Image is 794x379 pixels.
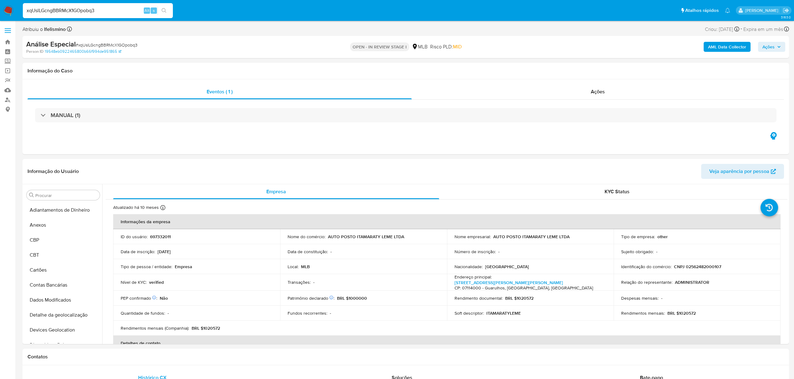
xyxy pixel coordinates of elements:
b: Análise Especial [26,39,76,49]
span: s [153,7,155,13]
span: KYC Status [605,188,630,195]
p: Relação do representante : [621,279,672,285]
p: laisa.felismino@mercadolivre.com [745,7,781,13]
p: Data de constituição : [288,249,328,254]
p: BRL $1020572 [192,325,220,331]
p: AUTO POSTO ITAMARATY LEME LTDA [328,234,404,239]
p: [GEOGRAPHIC_DATA] [485,264,529,269]
div: Criou: [DATE] [705,25,739,33]
button: Adiantamentos de Dinheiro [24,203,102,218]
p: Empresa [175,264,192,269]
span: Atribuiu o [23,26,66,33]
h3: MANUAL (1) [51,112,80,119]
input: Procurar [35,193,97,198]
p: Não [160,295,168,301]
p: other [657,234,668,239]
h1: Contatos [28,354,784,360]
p: Nacionalidade : [455,264,483,269]
p: Rendimentos mensais : [621,310,665,316]
p: BRL $1000000 [337,295,367,301]
a: Notificações [725,8,730,13]
button: Cartões [24,263,102,278]
button: Procurar [29,193,34,198]
span: Ações [591,88,605,95]
b: lfelismino [43,26,66,33]
button: AML Data Collector [704,42,751,52]
p: Quantidade de fundos : [121,310,165,316]
button: Ações [758,42,785,52]
p: Rendimento documental : [455,295,503,301]
h1: Informação do Usuário [28,168,79,175]
span: Risco PLD: [430,43,462,50]
p: Número de inscrição : [455,249,496,254]
p: Despesas mensais : [621,295,659,301]
p: Tipo de empresa : [621,234,655,239]
button: Dados Modificados [24,293,102,308]
p: OPEN - IN REVIEW STAGE I [350,42,409,51]
h4: CP: 07114000 - Guarulhos, [GEOGRAPHIC_DATA], [GEOGRAPHIC_DATA] [455,285,593,291]
p: CNPJ 02562482000107 [674,264,721,269]
th: Detalhes de contato [113,336,781,351]
b: AML Data Collector [708,42,746,52]
span: Expira em um mês [743,26,783,33]
p: Identificação do comércio : [621,264,671,269]
a: [STREET_ADDRESS][PERSON_NAME][PERSON_NAME] [455,279,563,286]
div: MLB [412,43,428,50]
p: Transações : [288,279,311,285]
button: search-icon [158,6,170,15]
p: 697332011 [150,234,171,239]
p: - [330,249,332,254]
p: - [330,310,331,316]
button: Contas Bancárias [24,278,102,293]
p: [DATE] [158,249,171,254]
a: 19548eb0922465800b66f994de951865 [45,49,121,54]
p: PEP confirmado : [121,295,157,301]
p: Local : [288,264,299,269]
p: AUTO POSTO ITAMARATY LEME LTDA [493,234,570,239]
div: MANUAL (1) [35,108,776,122]
input: Pesquise usuários ou casos... [23,7,173,15]
b: Person ID [26,49,43,54]
button: Veja aparência por pessoa [701,164,784,179]
p: - [498,249,500,254]
span: MID [453,43,462,50]
h1: Informação do Caso [28,68,784,74]
p: - [661,295,662,301]
p: BRL $1020572 [505,295,534,301]
span: - [741,25,742,33]
p: Nome do comércio : [288,234,325,239]
p: - [168,310,169,316]
span: Ações [762,42,775,52]
button: Dispositivos Point [24,337,102,352]
p: Patrimônio declarado : [288,295,334,301]
span: Veja aparência por pessoa [709,164,769,179]
p: Fundos recorrentes : [288,310,327,316]
p: verified [149,279,164,285]
p: ADMINISTRATOR [675,279,709,285]
span: # xqUslLGcngBBRMcX1GOpobq3 [76,42,138,48]
p: MLB [301,264,310,269]
p: ITAMARATYLEME [486,310,521,316]
p: Endereço principal : [455,274,492,280]
p: ID do usuário : [121,234,148,239]
span: Atalhos rápidos [685,7,719,14]
p: Nível de KYC : [121,279,147,285]
p: BRL $1020572 [667,310,696,316]
p: Soft descriptor : [455,310,484,316]
p: - [313,279,314,285]
a: Sair [783,7,789,14]
span: Empresa [266,188,286,195]
p: Atualizado há 10 meses [113,204,159,210]
p: Nome empresarial : [455,234,491,239]
p: Tipo de pessoa / entidade : [121,264,172,269]
p: Sujeito obrigado : [621,249,654,254]
button: Anexos [24,218,102,233]
button: Devices Geolocation [24,322,102,337]
th: Informações da empresa [113,214,781,229]
button: Detalhe da geolocalização [24,308,102,322]
p: Data de inscrição : [121,249,155,254]
p: - [656,249,657,254]
span: Alt [144,7,149,13]
p: Rendimentos mensais (Companhia) : [121,325,189,331]
button: CBP [24,233,102,248]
